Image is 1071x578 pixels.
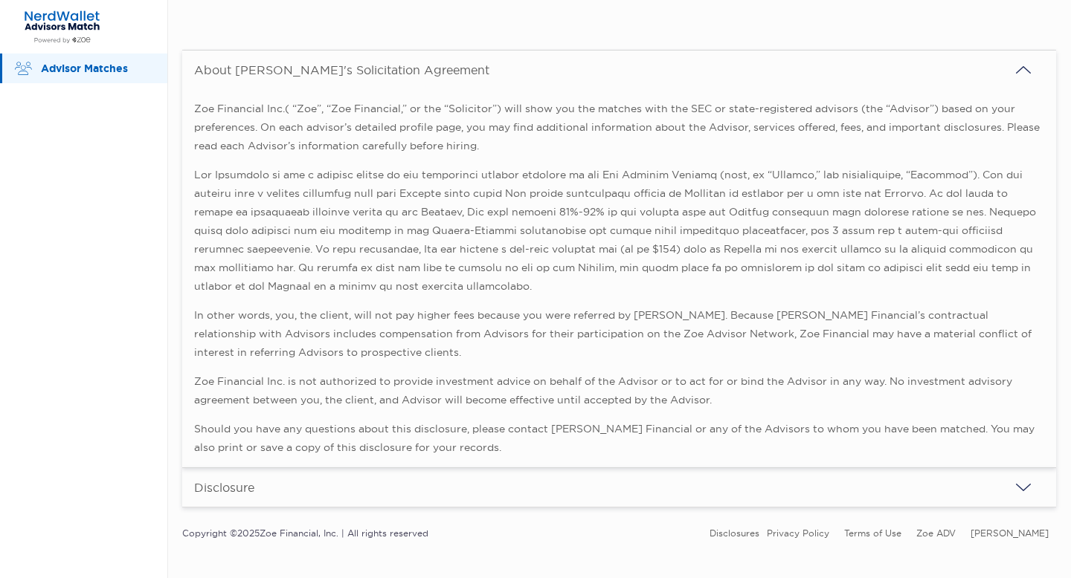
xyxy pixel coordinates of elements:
img: icon arrow [1014,61,1032,79]
img: icon arrow [1014,478,1032,496]
p: Zoe Financial Inc. is not authorized to provide investment advice on behalf of the Advisor or to ... [194,372,1044,409]
a: Privacy Policy [767,527,829,539]
img: Zoe Financial [18,10,106,44]
a: Disclosures [710,527,759,539]
a: Zoe ADV [916,527,956,539]
a: [PERSON_NAME] [971,527,1049,539]
div: Disclosure [194,480,254,495]
p: Copyright © 2025 Zoe Financial, Inc. | All rights reserved [182,524,428,542]
p: Zoe Financial Inc.( “Zoe”, “Zoe Financial,” or the “Solicitor”) will show you the matches with th... [194,100,1044,155]
p: In other words, you, the client, will not pay higher fees because you were referred by [PERSON_NA... [194,306,1044,362]
p: Lor Ipsumdolo si ame c adipisc elitse do eiu temporinci utlabor etdolore ma ali Eni Adminim Venia... [194,166,1044,296]
p: Should you have any questions about this disclosure, please contact [PERSON_NAME] Financial or an... [194,420,1044,457]
p: Advisor Matches [41,59,152,78]
a: Terms of Use [844,527,901,539]
div: About [PERSON_NAME]'s Solicitation Agreement [194,62,489,77]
